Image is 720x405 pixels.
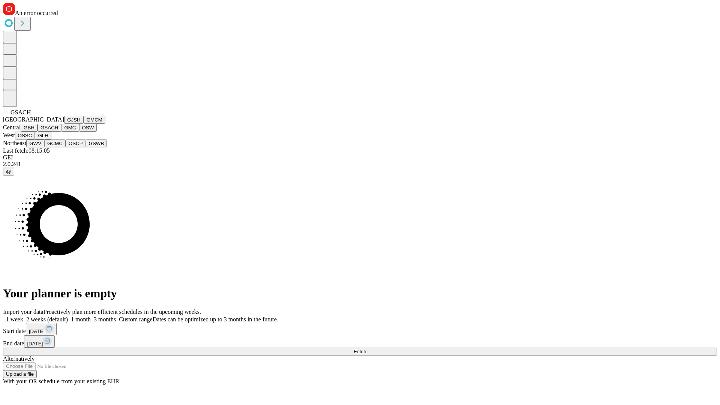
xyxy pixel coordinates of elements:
span: @ [6,169,11,174]
span: Fetch [354,349,366,354]
div: GEI [3,154,717,161]
div: End date [3,335,717,348]
span: Proactively plan more efficient schedules in the upcoming weeks. [43,309,201,315]
span: Dates can be optimized up to 3 months in the future. [153,316,278,322]
span: Last fetch: 08:15:05 [3,147,50,154]
button: [DATE] [24,335,55,348]
button: GCMC [44,139,66,147]
button: OSSC [15,132,35,139]
button: GWV [26,139,44,147]
span: An error occurred [15,10,58,16]
span: Alternatively [3,355,34,362]
span: [GEOGRAPHIC_DATA] [3,116,64,123]
span: Northeast [3,140,26,146]
span: 3 months [94,316,116,322]
button: GSWB [86,139,107,147]
button: Fetch [3,348,717,355]
span: GSACH [10,109,31,115]
button: @ [3,168,14,175]
span: [DATE] [27,341,43,346]
span: Central [3,124,21,130]
button: OSW [79,124,97,132]
button: GJSH [64,116,84,124]
span: 1 month [71,316,91,322]
span: With your OR schedule from your existing EHR [3,378,119,384]
h1: Your planner is empty [3,286,717,300]
button: GMCM [84,116,105,124]
button: GLH [35,132,51,139]
span: 1 week [6,316,23,322]
button: GBH [21,124,37,132]
div: 2.0.241 [3,161,717,168]
span: [DATE] [29,328,45,334]
button: [DATE] [26,323,57,335]
button: Upload a file [3,370,37,378]
span: West [3,132,15,138]
span: 2 weeks (default) [26,316,68,322]
span: Custom range [119,316,152,322]
button: OSCP [66,139,86,147]
button: GSACH [37,124,61,132]
div: Start date [3,323,717,335]
button: GMC [61,124,79,132]
span: Import your data [3,309,43,315]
